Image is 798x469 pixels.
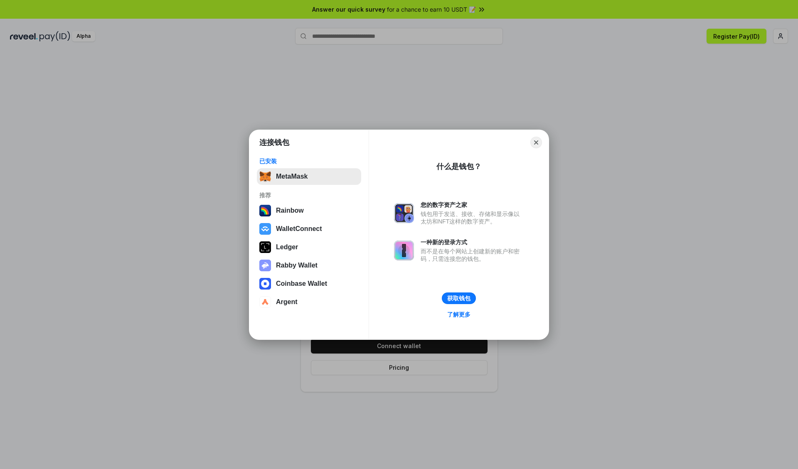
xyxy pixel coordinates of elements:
[276,243,298,251] div: Ledger
[421,248,524,263] div: 而不是在每个网站上创建新的账户和密码，只需连接您的钱包。
[257,294,361,310] button: Argent
[421,201,524,209] div: 您的数字资产之家
[447,311,470,318] div: 了解更多
[276,280,327,287] div: Coinbase Wallet
[421,210,524,225] div: 钱包用于发送、接收、存储和显示像以太坊和NFT这样的数字资产。
[276,298,298,306] div: Argent
[257,257,361,274] button: Rabby Wallet
[394,241,414,260] img: svg+xml,%3Csvg%20xmlns%3D%22http%3A%2F%2Fwww.w3.org%2F2000%2Fsvg%22%20fill%3D%22none%22%20viewBox...
[442,292,476,304] button: 获取钱包
[276,173,308,180] div: MetaMask
[257,239,361,255] button: Ledger
[259,241,271,253] img: svg+xml,%3Csvg%20xmlns%3D%22http%3A%2F%2Fwww.w3.org%2F2000%2Fsvg%22%20width%3D%2228%22%20height%3...
[276,207,304,214] div: Rainbow
[394,203,414,223] img: svg+xml,%3Csvg%20xmlns%3D%22http%3A%2F%2Fwww.w3.org%2F2000%2Fsvg%22%20fill%3D%22none%22%20viewBox...
[442,309,475,320] a: 了解更多
[276,225,322,233] div: WalletConnect
[259,278,271,290] img: svg+xml,%3Csvg%20width%3D%2228%22%20height%3D%2228%22%20viewBox%3D%220%200%2028%2028%22%20fill%3D...
[259,171,271,182] img: svg+xml,%3Csvg%20fill%3D%22none%22%20height%3D%2233%22%20viewBox%3D%220%200%2035%2033%22%20width%...
[447,295,470,302] div: 获取钱包
[259,205,271,216] img: svg+xml,%3Csvg%20width%3D%22120%22%20height%3D%22120%22%20viewBox%3D%220%200%20120%20120%22%20fil...
[257,275,361,292] button: Coinbase Wallet
[259,223,271,235] img: svg+xml,%3Csvg%20width%3D%2228%22%20height%3D%2228%22%20viewBox%3D%220%200%2028%2028%22%20fill%3D...
[276,262,318,269] div: Rabby Wallet
[257,202,361,219] button: Rainbow
[257,168,361,185] button: MetaMask
[259,260,271,271] img: svg+xml,%3Csvg%20xmlns%3D%22http%3A%2F%2Fwww.w3.org%2F2000%2Fsvg%22%20fill%3D%22none%22%20viewBox...
[259,138,289,147] h1: 连接钱包
[259,296,271,308] img: svg+xml,%3Csvg%20width%3D%2228%22%20height%3D%2228%22%20viewBox%3D%220%200%2028%2028%22%20fill%3D...
[421,238,524,246] div: 一种新的登录方式
[257,221,361,237] button: WalletConnect
[259,192,359,199] div: 推荐
[436,162,481,172] div: 什么是钱包？
[530,137,542,148] button: Close
[259,157,359,165] div: 已安装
